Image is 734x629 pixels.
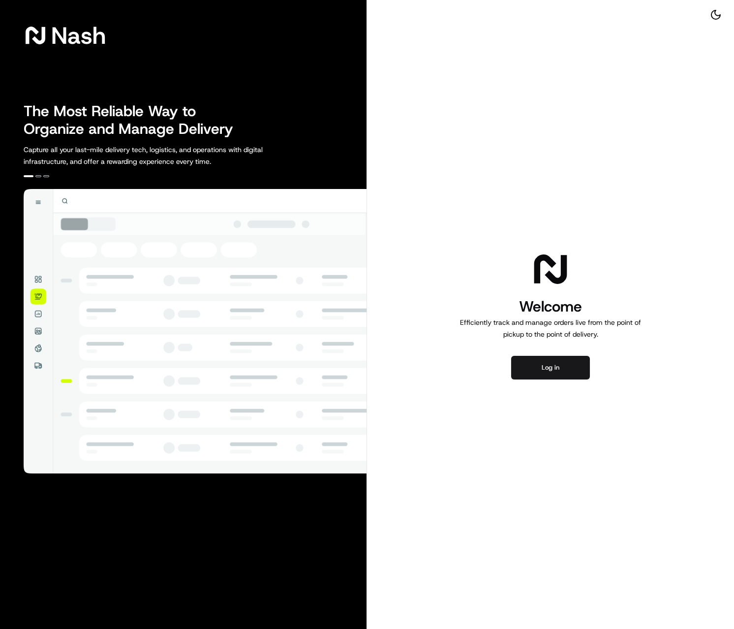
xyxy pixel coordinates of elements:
[456,297,645,316] h1: Welcome
[24,189,367,473] img: illustration
[511,356,590,379] button: Log in
[24,144,307,167] p: Capture all your last-mile delivery tech, logistics, and operations with digital infrastructure, ...
[24,102,244,138] h2: The Most Reliable Way to Organize and Manage Delivery
[51,26,106,45] span: Nash
[456,316,645,340] p: Efficiently track and manage orders live from the point of pickup to the point of delivery.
